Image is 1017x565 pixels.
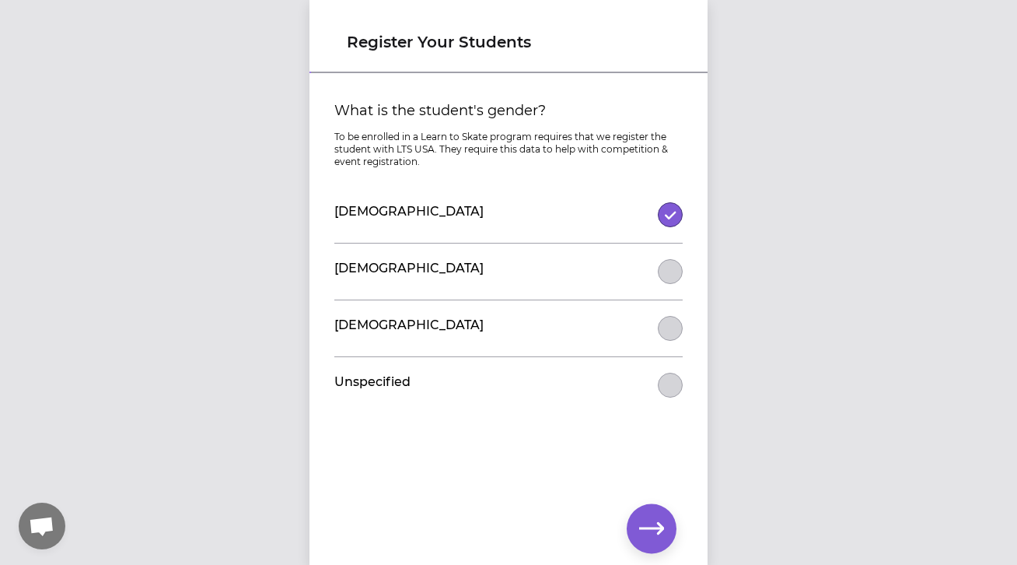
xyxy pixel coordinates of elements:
[334,131,683,168] p: To be enrolled in a Learn to Skate program requires that we register the student with LTS USA. Th...
[334,316,484,335] label: [DEMOGRAPHIC_DATA]
[334,373,411,391] label: Unspecified
[19,503,65,549] a: Open chat
[334,202,484,221] label: [DEMOGRAPHIC_DATA]
[334,100,683,121] label: What is the student's gender?
[334,259,484,278] label: [DEMOGRAPHIC_DATA]
[347,31,670,53] h1: Register Your Students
